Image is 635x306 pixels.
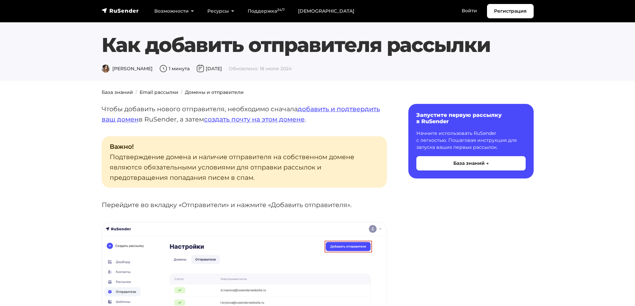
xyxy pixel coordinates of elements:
[185,89,244,95] a: Домены и отправители
[148,4,201,18] a: Возможности
[159,66,190,72] span: 1 минута
[416,156,526,170] button: База знаний →
[229,66,292,72] span: Обновлено: 18 июля 2024
[416,130,526,151] p: Начните использовать RuSender с легкостью. Пошаговая инструкция для запуска ваших первых рассылок.
[204,115,305,123] a: создать почту на этом домене
[455,4,484,18] a: Войти
[102,136,387,188] p: Подтверждение домена и наличие отправителя на собственном домене являются обязательными условиями...
[408,104,534,178] a: Запустите первую рассылку в RuSender Начните использовать RuSender с легкостью. Пошаговая инструк...
[277,8,285,12] sup: 24/7
[102,200,387,210] p: Перейдите во вкладку «Отправители» и нажмите «Добавить отправителя».
[102,66,153,72] span: [PERSON_NAME]
[159,65,167,73] img: Время чтения
[140,89,178,95] a: Email рассылки
[102,104,387,124] p: Чтобы добавить нового отправителя, необходимо сначала в RuSender, а затем .
[201,4,241,18] a: Ресурсы
[196,66,222,72] span: [DATE]
[110,143,134,151] strong: Важно!
[241,4,291,18] a: Поддержка24/7
[102,89,133,95] a: База знаний
[98,89,538,96] nav: breadcrumb
[102,33,534,57] h1: Как добавить отправителя рассылки
[416,112,526,125] h6: Запустите первую рассылку в RuSender
[196,65,204,73] img: Дата публикации
[291,4,361,18] a: [DEMOGRAPHIC_DATA]
[102,105,380,123] a: добавить и подтвердить ваш домен
[487,4,534,18] a: Регистрация
[102,7,139,14] img: RuSender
